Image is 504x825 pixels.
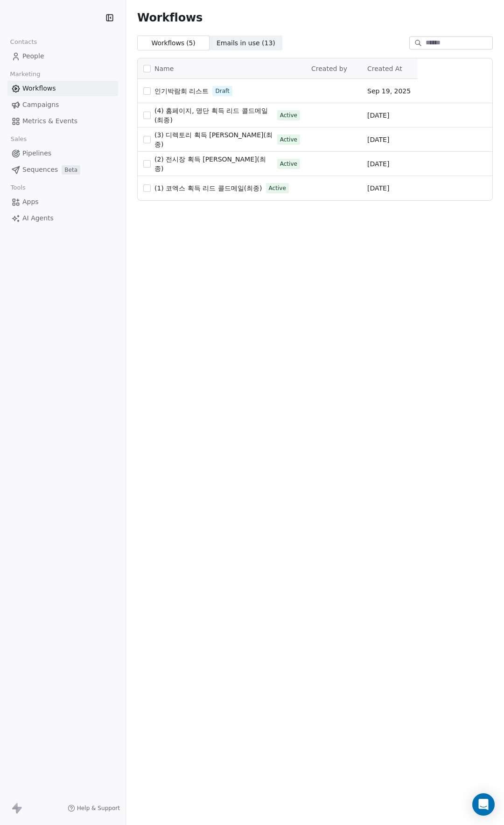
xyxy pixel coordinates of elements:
span: Active [280,135,297,144]
span: Sep 19, 2025 [367,86,411,96]
a: (2) 전시장 획득 [PERSON_NAME](최종) [154,155,273,173]
span: AI Agents [22,213,54,223]
span: Workflows [137,11,203,24]
span: Apps [22,197,39,207]
span: 인기박람회 리스트 [154,87,209,95]
span: Created At [367,65,402,72]
a: AI Agents [7,211,118,226]
span: People [22,51,44,61]
a: 인기박람회 리스트 [154,86,209,96]
a: Help & Support [68,804,120,812]
span: Pipelines [22,148,51,158]
span: Contacts [6,35,41,49]
span: Sequences [22,165,58,175]
span: Active [269,184,286,192]
a: Metrics & Events [7,113,118,129]
span: [DATE] [367,183,389,193]
span: Workflows [22,84,56,93]
span: Campaigns [22,100,59,110]
span: (3) 디렉토리 획득 [PERSON_NAME](최종) [154,131,273,148]
span: Sales [7,132,31,146]
span: Created by [311,65,347,72]
span: Active [280,111,297,120]
span: Draft [215,87,229,95]
span: Emails in use ( 13 ) [217,38,275,48]
span: (2) 전시장 획득 [PERSON_NAME](최종) [154,155,266,172]
span: Beta [62,165,80,175]
span: Metrics & Events [22,116,77,126]
a: SequencesBeta [7,162,118,177]
span: Name [154,64,174,74]
a: People [7,49,118,64]
a: (4) 홈페이지, 명단 획득 리드 콜드메일(최종) [154,106,273,125]
span: Active [280,160,297,168]
a: Workflows [7,81,118,96]
span: [DATE] [367,135,389,144]
span: (4) 홈페이지, 명단 획득 리드 콜드메일(최종) [154,107,268,124]
div: Open Intercom Messenger [472,793,495,816]
a: (1) 코엑스 획득 리드 콜드메일(최종) [154,183,262,193]
span: Tools [7,181,29,195]
span: [DATE] [367,159,389,169]
span: Marketing [6,67,44,81]
a: Pipelines [7,146,118,161]
a: (3) 디렉토리 획득 [PERSON_NAME](최종) [154,130,273,149]
span: [DATE] [367,111,389,120]
span: Help & Support [77,804,120,812]
a: Apps [7,194,118,210]
span: (1) 코엑스 획득 리드 콜드메일(최종) [154,184,262,192]
a: Campaigns [7,97,118,113]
